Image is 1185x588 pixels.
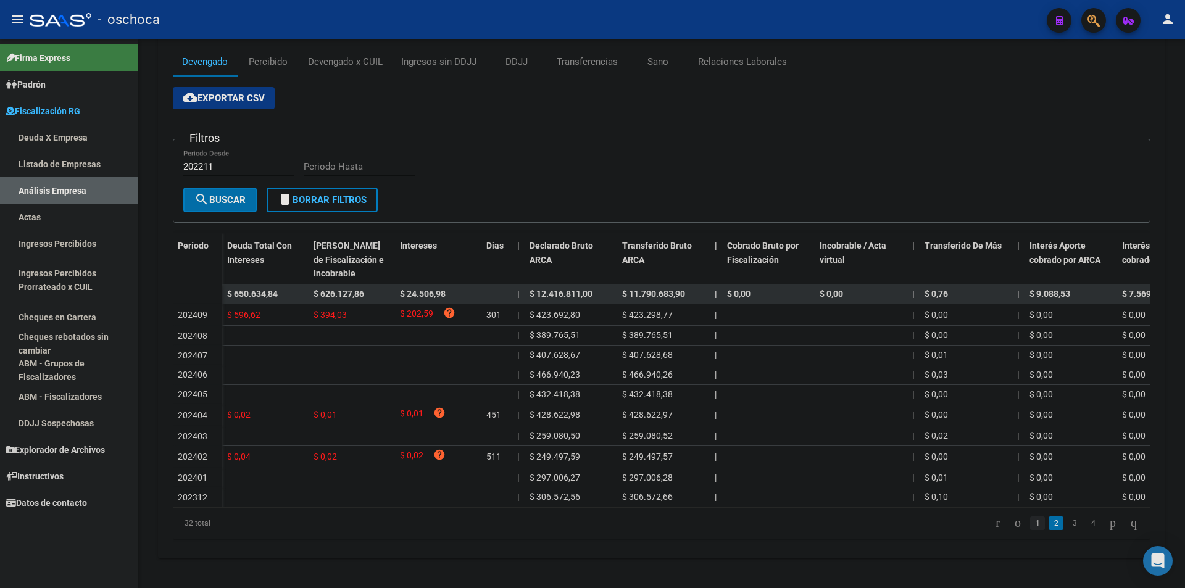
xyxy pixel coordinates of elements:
[517,389,519,399] span: |
[698,55,787,68] div: Relaciones Laborales
[530,389,580,399] span: $ 432.418,38
[912,289,915,299] span: |
[178,452,207,462] span: 202402
[512,233,525,287] datatable-header-cell: |
[1017,330,1019,340] span: |
[990,516,1005,530] a: go to first page
[314,410,337,420] span: $ 0,01
[194,192,209,207] mat-icon: search
[1065,513,1084,534] li: page 3
[1122,289,1163,299] span: $ 7.569,18
[622,431,673,441] span: $ 259.080,52
[925,473,948,482] span: $ 0,01
[481,233,512,287] datatable-header-cell: Dias
[433,407,446,419] i: help
[6,51,70,65] span: Firma Express
[710,233,722,287] datatable-header-cell: |
[912,452,914,462] span: |
[1017,241,1020,251] span: |
[194,194,246,205] span: Buscar
[395,233,481,287] datatable-header-cell: Intereses
[443,307,455,319] i: help
[1017,473,1019,482] span: |
[517,241,520,251] span: |
[715,389,717,399] span: |
[1017,431,1019,441] span: |
[1122,431,1145,441] span: $ 0,00
[1029,431,1053,441] span: $ 0,00
[517,410,519,420] span: |
[486,241,504,251] span: Dias
[517,473,519,482] span: |
[715,310,717,320] span: |
[925,310,948,320] span: $ 0,00
[622,330,673,340] span: $ 389.765,51
[173,508,366,539] div: 32 total
[400,307,433,323] span: $ 202,59
[314,289,364,299] span: $ 626.127,86
[1029,492,1053,502] span: $ 0,00
[1029,350,1053,360] span: $ 0,00
[925,289,948,299] span: $ 0,76
[1029,310,1053,320] span: $ 0,00
[178,350,207,360] span: 202407
[178,389,207,399] span: 202405
[622,289,685,299] span: $ 11.790.683,90
[6,496,87,510] span: Datos de contacto
[715,330,717,340] span: |
[530,310,580,320] span: $ 423.692,80
[727,241,799,265] span: Cobrado Bruto por Fiscalización
[517,310,519,320] span: |
[6,470,64,483] span: Instructivos
[530,370,580,379] span: $ 466.940,23
[486,310,501,320] span: 301
[178,492,207,502] span: 202312
[1017,410,1019,420] span: |
[925,330,948,340] span: $ 0,00
[1029,410,1053,420] span: $ 0,00
[1029,370,1053,379] span: $ 0,00
[400,241,437,251] span: Intereses
[6,443,105,457] span: Explorador de Archivos
[557,55,618,68] div: Transferencias
[183,93,265,104] span: Exportar CSV
[400,407,423,423] span: $ 0,01
[1122,330,1145,340] span: $ 0,00
[912,492,914,502] span: |
[722,233,815,287] datatable-header-cell: Cobrado Bruto por Fiscalización
[715,452,717,462] span: |
[1012,233,1025,287] datatable-header-cell: |
[1067,516,1082,530] a: 3
[1122,473,1145,482] span: $ 0,00
[617,233,710,287] datatable-header-cell: Transferido Bruto ARCA
[1086,516,1100,530] a: 4
[517,452,519,462] span: |
[1017,389,1019,399] span: |
[309,233,395,287] datatable-header-cell: Deuda Bruta Neto de Fiscalización e Incobrable
[530,330,580,340] span: $ 389.765,51
[925,241,1002,251] span: Transferido De Más
[178,431,207,441] span: 202403
[401,55,476,68] div: Ingresos sin DDJJ
[715,289,717,299] span: |
[925,492,948,502] span: $ 0,10
[1028,513,1047,534] li: page 1
[715,370,717,379] span: |
[517,370,519,379] span: |
[622,389,673,399] span: $ 432.418,38
[278,194,367,205] span: Borrar Filtros
[1009,516,1026,530] a: go to previous page
[912,370,914,379] span: |
[433,449,446,461] i: help
[517,330,519,340] span: |
[925,431,948,441] span: $ 0,02
[530,350,580,360] span: $ 407.628,67
[505,55,528,68] div: DDJJ
[1122,492,1145,502] span: $ 0,00
[1125,516,1142,530] a: go to last page
[622,473,673,482] span: $ 297.006,28
[1029,330,1053,340] span: $ 0,00
[820,241,886,265] span: Incobrable / Acta virtual
[1029,289,1070,299] span: $ 9.088,53
[6,78,46,91] span: Padrón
